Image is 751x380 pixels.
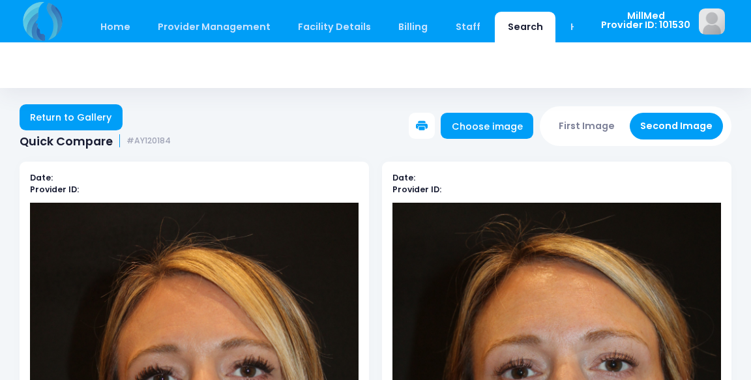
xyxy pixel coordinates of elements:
span: Quick Compare [20,134,113,148]
b: Date: [392,172,415,183]
a: Search [495,12,555,42]
a: Choose image [441,113,533,139]
a: Provider Management [145,12,283,42]
a: Facility Details [286,12,384,42]
button: Second Image [630,113,724,139]
b: Provider ID: [392,184,441,195]
a: Billing [386,12,441,42]
a: Home [87,12,143,42]
img: image [699,8,725,35]
a: Staff [443,12,493,42]
a: Help [558,12,606,42]
button: First Image [548,113,626,139]
a: Return to Gallery [20,104,123,130]
b: Date: [30,172,53,183]
small: #AY120184 [126,136,171,146]
span: MillMed Provider ID: 101530 [601,11,690,30]
b: Provider ID: [30,184,79,195]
